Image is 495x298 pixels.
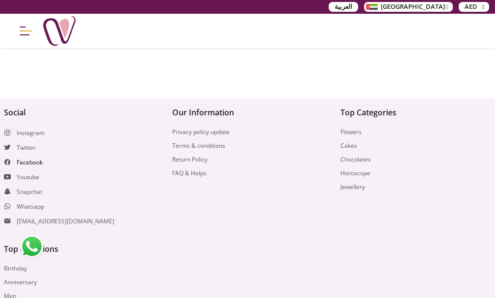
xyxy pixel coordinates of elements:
a: FAQ & Helps [172,169,207,177]
a: Anniversary [4,278,37,286]
a: Chocolates [340,156,371,163]
a: Snapchat [17,188,42,196]
span: [GEOGRAPHIC_DATA] [381,2,445,12]
a: Cakes [340,142,357,150]
a: Horoscope [340,169,370,177]
h4: Top Occasions [4,243,155,255]
img: whatsapp [20,234,44,259]
a: Terms & conditions [172,142,225,150]
a: Whatsapp [17,203,44,211]
img: Arabic_dztd3n.png [366,4,378,10]
button: [GEOGRAPHIC_DATA] [364,2,453,12]
a: Youtube [17,173,39,181]
a: Flowers [340,128,362,136]
a: Jewellery [340,183,365,191]
span: العربية [335,2,352,12]
span: AED [465,2,477,12]
button: Menu [10,27,42,35]
a: Birthday [4,265,27,272]
a: [EMAIL_ADDRESS][DOMAIN_NAME] [17,217,114,225]
h4: Our Information [172,107,323,118]
img: Nigwa-uae-gifts [42,14,77,48]
a: Instagram [17,129,45,137]
h4: Social [4,107,155,118]
h4: Top Categories [340,107,491,118]
a: Return Policy [172,156,208,163]
a: Twitter [17,144,36,152]
a: Privacy policy update [172,128,230,136]
a: Facebook [17,159,43,166]
button: AED [459,2,489,12]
